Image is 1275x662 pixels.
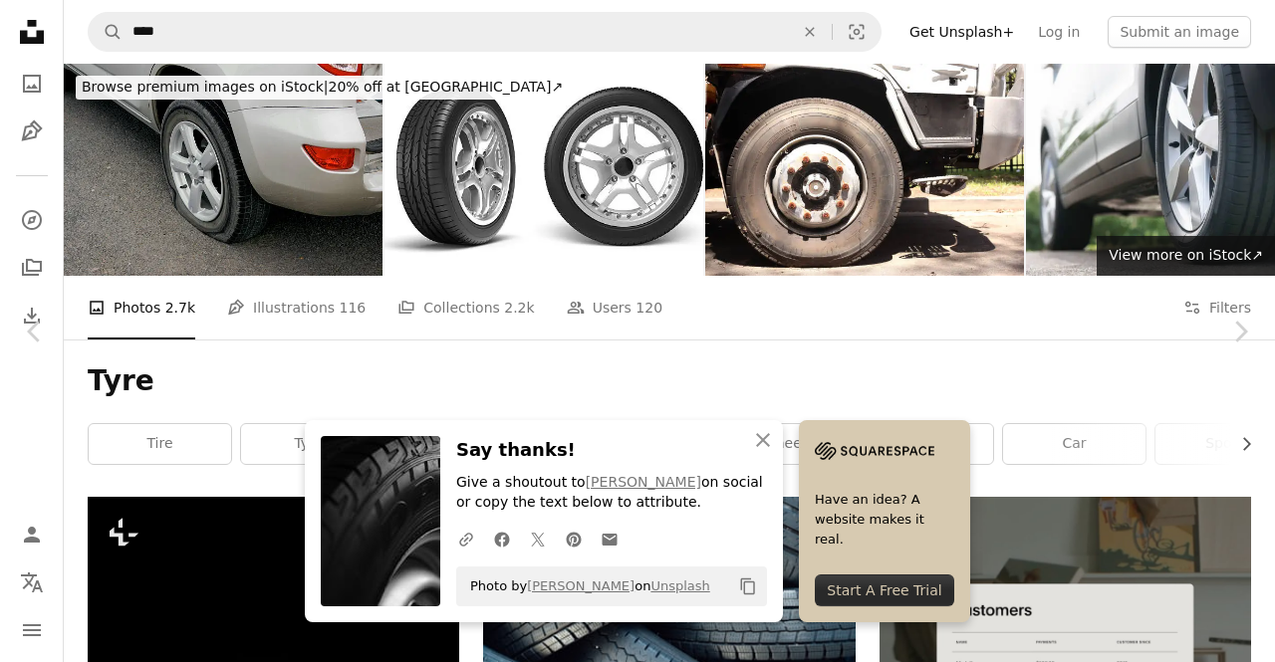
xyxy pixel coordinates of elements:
a: Illustrations [12,111,52,151]
form: Find visuals sitewide [88,12,882,52]
button: scroll list to the right [1228,424,1251,464]
a: Unsplash [650,578,709,593]
button: Submit an image [1108,16,1251,48]
a: Have an idea? A website makes it real.Start A Free Trial [799,420,970,622]
a: View more on iStock↗ [1097,236,1275,276]
span: 116 [340,297,367,319]
button: Search Unsplash [89,13,123,51]
a: tyres [241,424,383,464]
a: Log in / Sign up [12,515,52,554]
a: Browse premium images on iStock|20% off at [GEOGRAPHIC_DATA]↗ [64,64,581,111]
button: Clear [788,13,832,51]
img: file-1705255347840-230a6ab5bca9image [815,436,934,466]
span: View more on iStock ↗ [1109,247,1263,263]
div: 20% off at [GEOGRAPHIC_DATA] ↗ [76,76,569,100]
img: Two car wheels standing vertically with white backdrop [384,64,703,276]
a: Next [1205,236,1275,427]
a: Collections 2.2k [397,276,534,339]
a: Get Unsplash+ [897,16,1026,48]
a: Log in [1026,16,1092,48]
a: Share on Pinterest [556,519,592,558]
span: Have an idea? A website makes it real. [815,490,954,550]
h1: Tyre [88,363,1251,399]
button: Copy to clipboard [731,569,765,603]
a: tire [89,424,231,464]
a: Share on Facebook [484,519,520,558]
img: Truck Wheel [705,64,1024,276]
a: Share on Twitter [520,519,556,558]
button: Filters [1183,276,1251,339]
span: Photo by on [460,570,710,602]
button: Menu [12,610,52,650]
p: Give a shoutout to on social or copy the text below to attribute. [456,473,767,513]
button: Visual search [833,13,881,51]
a: Illustrations 116 [227,276,366,339]
a: [PERSON_NAME] [586,474,701,490]
img: flat tire [64,64,382,276]
a: [PERSON_NAME] [527,578,635,593]
a: Photos [12,64,52,104]
button: Language [12,562,52,602]
h3: Say thanks! [456,436,767,465]
span: 2.2k [504,297,534,319]
a: Share over email [592,519,628,558]
span: 120 [636,297,662,319]
a: assorted verhicle tire lot [483,627,855,645]
span: Browse premium images on iStock | [82,79,328,95]
a: Users 120 [567,276,662,339]
a: Explore [12,200,52,240]
a: car [1003,424,1146,464]
div: Start A Free Trial [815,574,954,606]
